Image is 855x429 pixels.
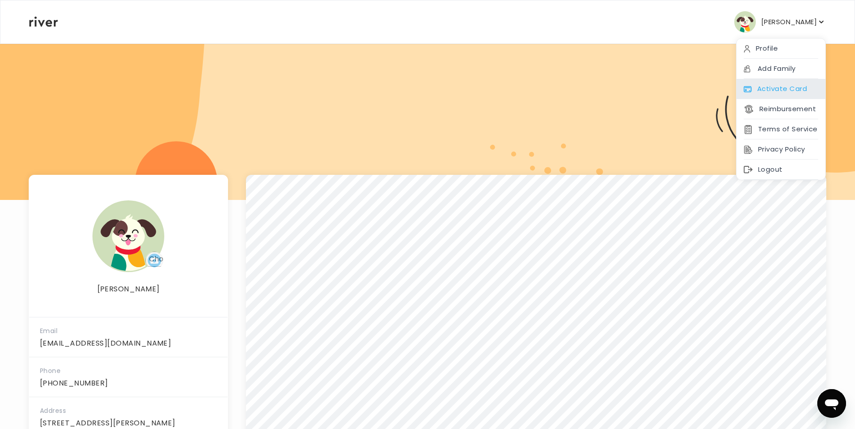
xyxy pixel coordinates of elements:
iframe: Button to launch messaging window [817,389,846,418]
div: Add Family [737,59,825,79]
p: [PERSON_NAME] [761,16,817,28]
p: [PHONE_NUMBER] [40,377,217,390]
button: Reimbursement [744,103,816,115]
span: Phone [40,366,61,375]
div: Logout [737,160,825,180]
div: Activate Card [737,79,825,99]
span: Email [40,326,57,335]
button: user avatar[PERSON_NAME] [734,11,826,33]
div: Privacy Policy [737,139,825,160]
div: Terms of Service [737,119,825,139]
img: user avatar [92,200,164,272]
span: Address [40,406,66,415]
p: [EMAIL_ADDRESS][DOMAIN_NAME] [40,337,217,350]
img: user avatar [734,11,756,33]
p: [PERSON_NAME] [29,283,228,295]
div: Profile [737,39,825,59]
